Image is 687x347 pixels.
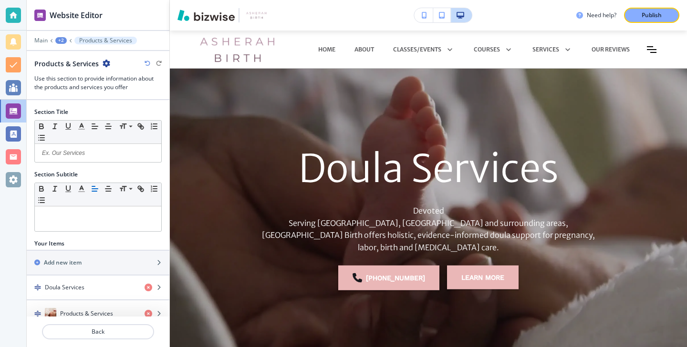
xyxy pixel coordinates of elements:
img: Your Logo [243,8,269,23]
h4: Products & Services [60,309,113,318]
h2: Add new item [44,258,82,267]
button: Back [42,324,154,339]
p: Serving [GEOGRAPHIC_DATA], [GEOGRAPHIC_DATA] and surrounding areas, [GEOGRAPHIC_DATA] Birth offer... [257,217,600,254]
a: [PHONE_NUMBER] [338,265,439,290]
p: Products & Services [79,37,132,44]
p: SERVICES [532,45,559,54]
h2: Section Title [34,108,68,116]
button: +2 [55,37,67,44]
h2: Products & Services [34,59,99,69]
p: CLASSES/EVENTS [393,45,441,54]
img: Drag [34,284,41,291]
h2: Website Editor [50,10,103,21]
h3: Need help? [587,11,616,20]
button: Add new item [27,251,169,275]
h3: Use this section to provide information about the products and services you offer [34,74,162,92]
p: Back [43,327,153,336]
h2: Your Items [34,239,64,248]
img: Asherah Birth [189,35,284,64]
img: Drag [34,310,41,317]
button: DragDoula Services [27,276,169,300]
h2: Section Subtitle [34,170,78,179]
button: Learn More [447,265,519,289]
button: Main [34,37,48,44]
p: About [354,45,374,54]
button: Publish [624,8,679,23]
button: Products & Services [74,37,137,44]
img: editor icon [34,10,46,21]
p: Publish [642,11,662,20]
img: Bizwise Logo [177,10,235,21]
p: OUR REVIEWS [592,45,630,54]
button: DragProducts & Services [27,300,169,328]
p: HOME [318,45,335,54]
h4: Doula Services [45,283,84,292]
p: Devoted [257,205,600,217]
p: COURSES [474,45,500,54]
button: Toggle hamburger navigation menu [647,46,656,53]
p: Doula Services [299,144,559,194]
